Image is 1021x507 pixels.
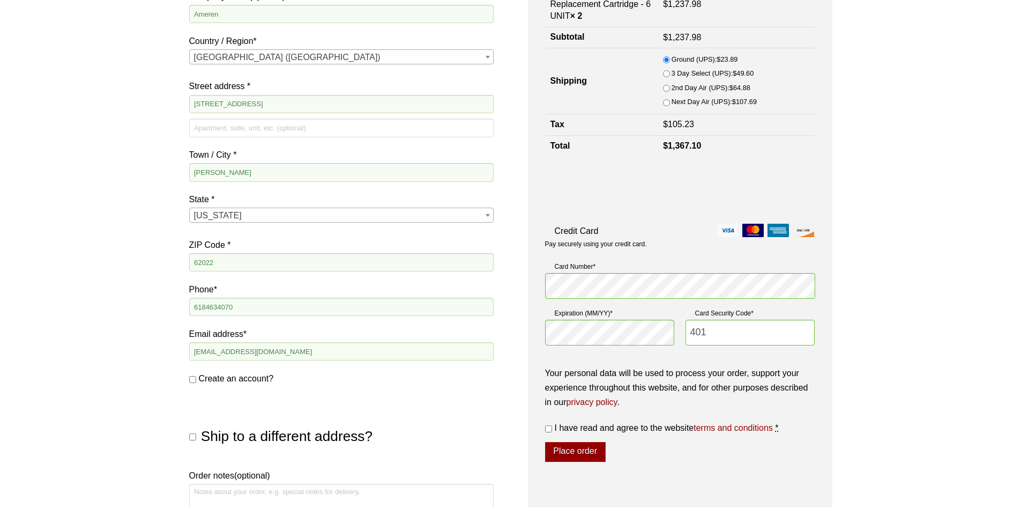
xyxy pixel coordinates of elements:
input: CSC [685,320,815,346]
span: $ [733,69,736,77]
bdi: 107.69 [732,98,757,106]
img: amex [767,224,789,237]
label: Card Security Code [685,308,815,319]
span: $ [717,55,720,63]
label: Email address [189,327,494,341]
input: I have read and agree to the websiteterms and conditions * [545,425,552,432]
input: House number and street name [189,95,494,113]
span: $ [663,33,668,42]
bdi: 64.88 [729,84,750,92]
bdi: 1,237.98 [663,33,701,42]
span: $ [663,141,668,150]
th: Shipping [545,48,658,114]
img: discover [793,224,814,237]
bdi: 1,367.10 [663,141,701,150]
input: Ship to a different address? [189,433,196,440]
label: Street address [189,79,494,93]
a: terms and conditions [694,423,773,432]
th: Tax [545,114,658,135]
label: Order notes [189,468,494,483]
span: Ship to a different address? [201,428,372,444]
input: Apartment, suite, unit, etc. (optional) [189,119,494,137]
input: Create an account? [189,376,196,383]
span: United States (US) [190,50,493,65]
label: ZIP Code [189,238,494,252]
label: Credit Card [545,224,815,238]
label: State [189,192,494,207]
label: Phone [189,282,494,297]
label: Ground (UPS): [672,54,738,65]
bdi: 105.23 [663,120,694,129]
label: 2nd Day Air (UPS): [672,82,750,94]
bdi: 23.89 [717,55,737,63]
p: Pay securely using your credit card. [545,240,815,249]
a: privacy policy [567,398,617,407]
span: Country / Region [189,49,494,64]
span: I have read and agree to the website [555,423,773,432]
span: State [189,208,494,223]
span: Illinois [190,208,493,223]
th: Total [545,135,658,156]
th: Subtotal [545,27,658,48]
span: $ [729,84,733,92]
span: Create an account? [199,374,274,383]
strong: × 2 [570,11,583,20]
img: visa [717,224,739,237]
p: Your personal data will be used to process your order, support your experience throughout this we... [545,366,815,410]
abbr: required [775,423,778,432]
label: Town / City [189,148,494,162]
button: Place order [545,442,606,462]
span: (optional) [234,471,270,480]
span: $ [732,98,736,106]
label: Expiration (MM/YY) [545,308,675,319]
fieldset: Payment Info [545,257,815,354]
img: mastercard [742,224,764,237]
label: Country / Region [189,34,494,48]
bdi: 49.60 [733,69,754,77]
span: $ [663,120,668,129]
label: Card Number [545,261,815,272]
label: 3 Day Select (UPS): [672,68,754,79]
label: Next Day Air (UPS): [672,96,757,108]
iframe: reCAPTCHA [545,167,708,209]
